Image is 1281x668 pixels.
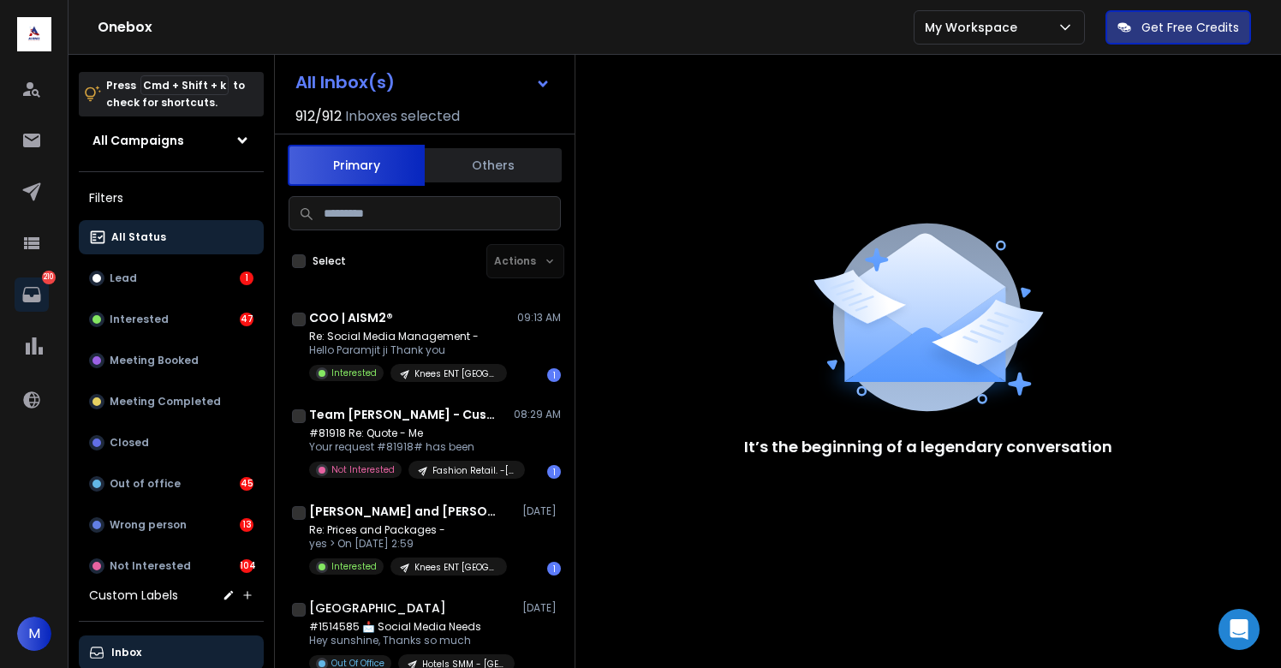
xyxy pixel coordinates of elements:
button: Closed [79,426,264,460]
p: It’s the beginning of a legendary conversation [744,435,1112,459]
h1: [PERSON_NAME] and [PERSON_NAME] [309,503,498,520]
p: Not Interested [110,559,191,573]
h1: [GEOGRAPHIC_DATA] [309,599,446,617]
p: 08:29 AM [514,408,561,421]
p: 09:13 AM [517,311,561,325]
button: M [17,617,51,651]
a: 210 [15,277,49,312]
h3: Filters [79,186,264,210]
p: Knees ENT [GEOGRAPHIC_DATA] [414,367,497,380]
div: 1 [547,368,561,382]
p: My Workspace [925,19,1024,36]
div: 1 [240,271,253,285]
h1: All Campaigns [92,132,184,149]
p: Interested [110,313,169,326]
p: Lead [110,271,137,285]
h1: All Inbox(s) [295,74,395,91]
div: 1 [547,562,561,576]
p: Interested [331,367,377,379]
p: Hello Paramjit ji Thank you [309,343,507,357]
button: Get Free Credits [1105,10,1251,45]
h3: Inboxes selected [345,106,460,127]
p: Press to check for shortcuts. [106,77,245,111]
p: #1514585 📩 Social Media Needs [309,620,515,634]
button: Primary [288,145,425,186]
div: 13 [240,518,253,532]
p: #81918 Re: Quote - Me [309,426,515,440]
p: All Status [111,230,166,244]
div: 1 [547,465,561,479]
button: All Inbox(s) [282,65,564,99]
p: Wrong person [110,518,187,532]
button: Meeting Completed [79,385,264,419]
p: [DATE] [522,504,561,518]
h3: Custom Labels [89,587,178,604]
div: Open Intercom Messenger [1218,609,1260,650]
span: 912 / 912 [295,106,342,127]
p: Your request #81918# has been [309,440,515,454]
p: yes > On [DATE] 2:59 [309,537,507,551]
label: Select [313,254,346,268]
h1: COO | AISM2® [309,309,393,326]
button: Interested47 [79,302,264,337]
p: Inbox [111,646,141,659]
button: Lead1 [79,261,264,295]
button: Out of office45 [79,467,264,501]
p: Meeting Completed [110,395,221,409]
img: logo [17,17,51,51]
p: Get Free Credits [1141,19,1239,36]
div: 45 [240,477,253,491]
p: Not Interested [331,463,395,476]
p: Re: Social Media Management - [309,330,507,343]
button: Not Interested104 [79,549,264,583]
p: 210 [42,271,56,284]
button: Meeting Booked [79,343,264,378]
p: Hey sunshine, Thanks so much [309,634,515,647]
p: Interested [331,560,377,573]
button: All Campaigns [79,123,264,158]
p: Re: Prices and Packages - [309,523,507,537]
p: Closed [110,436,149,450]
div: 47 [240,313,253,326]
div: 104 [240,559,253,573]
h1: Onebox [98,17,914,38]
p: Out of office [110,477,181,491]
p: Meeting Booked [110,354,199,367]
button: Wrong person13 [79,508,264,542]
span: Cmd + Shift + k [140,75,229,95]
p: [DATE] [522,601,561,615]
p: Knees ENT [GEOGRAPHIC_DATA] [414,561,497,574]
button: Others [425,146,562,184]
p: Fashion Retail. -[GEOGRAPHIC_DATA] [432,464,515,477]
h1: Team [PERSON_NAME] - Customer Support (Support) [309,406,498,423]
button: All Status [79,220,264,254]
